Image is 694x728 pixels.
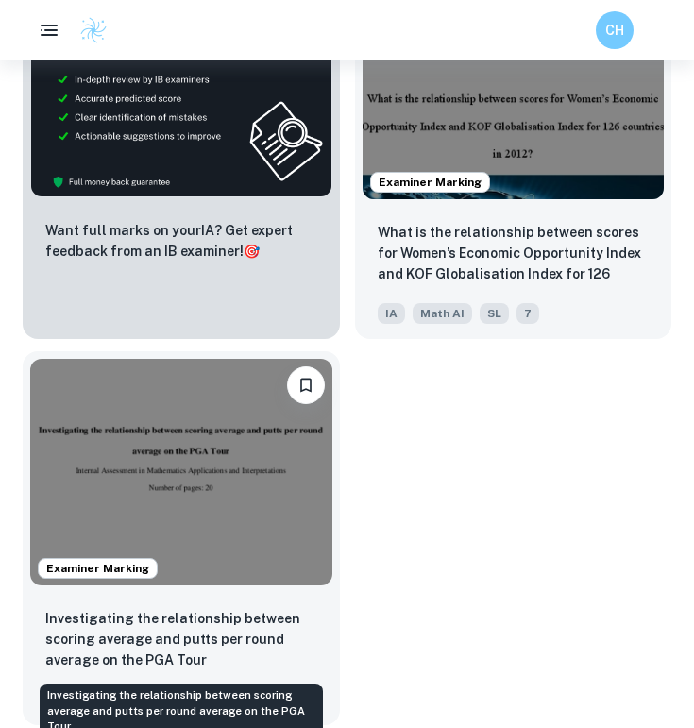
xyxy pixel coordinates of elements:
a: Examiner MarkingBookmarkInvestigating the relationship between scoring average and putts per roun... [23,354,340,728]
button: CH [596,11,634,49]
span: IA [378,303,405,324]
span: SL [480,303,509,324]
img: Math AI IA example thumbnail: Investigating the relationship between s [30,359,332,585]
p: Want full marks on your IA ? Get expert feedback from an IB examiner! [45,220,317,262]
img: Clastify logo [79,16,108,44]
span: 🎯 [244,244,260,259]
span: Examiner Marking [371,174,489,191]
a: Clastify logo [68,16,108,44]
h6: CH [604,20,626,41]
span: Math AI [413,303,472,324]
button: Bookmark [287,366,325,404]
p: What is the relationship between scores for Women’s Economic Opportunity Index and KOF Globalisat... [378,222,650,286]
span: 7 [516,303,539,324]
p: Investigating the relationship between scoring average and putts per round average on the PGA Tour [45,608,317,670]
span: Examiner Marking [39,560,157,577]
